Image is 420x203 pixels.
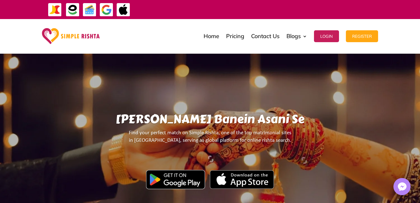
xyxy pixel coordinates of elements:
img: Credit Cards [83,3,97,17]
p: Find your perfect match on Simple Rishta, one of the top matrimonial sites in [GEOGRAPHIC_DATA], ... [55,129,365,150]
img: Google Play [146,170,205,189]
img: ApplePay-icon [116,3,130,17]
a: Home [204,21,219,52]
img: EasyPaisa-icon [66,3,80,17]
img: Messenger [396,181,408,193]
a: Pricing [226,21,244,52]
img: JazzCash-icon [48,3,62,17]
button: Register [346,30,378,42]
a: Blogs [286,21,307,52]
a: Register [346,21,378,52]
img: GooglePay-icon [99,3,114,17]
a: Login [314,21,339,52]
a: Contact Us [251,21,280,52]
h1: [PERSON_NAME] Banein Asani Se [55,112,365,129]
button: Login [314,30,339,42]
